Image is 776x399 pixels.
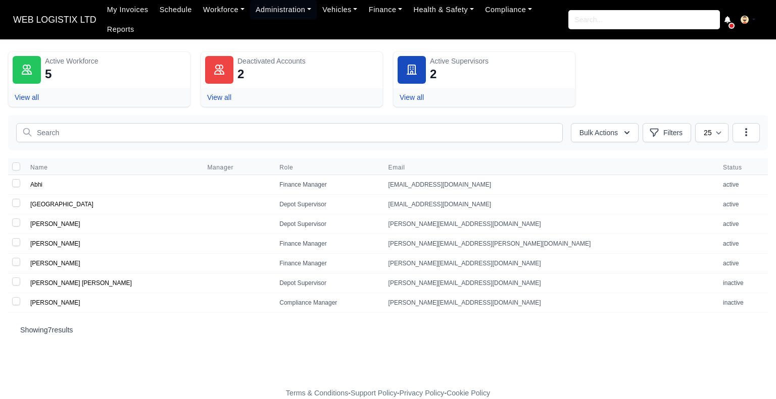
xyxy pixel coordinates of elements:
a: [PERSON_NAME] [PERSON_NAME] [30,279,132,287]
td: active [717,234,768,254]
td: [EMAIL_ADDRESS][DOMAIN_NAME] [382,195,717,214]
td: [PERSON_NAME][EMAIL_ADDRESS][PERSON_NAME][DOMAIN_NAME] [382,234,717,254]
div: Deactivated Accounts [237,56,378,66]
td: inactive [717,273,768,293]
div: 5 [45,66,52,82]
td: inactive [717,293,768,313]
td: [PERSON_NAME][EMAIL_ADDRESS][DOMAIN_NAME] [382,273,717,293]
a: [PERSON_NAME] [30,220,80,227]
input: Search... [568,10,720,29]
a: WEB LOGISTIX LTD [8,10,102,30]
input: Search [16,123,563,142]
span: Name [30,163,47,172]
span: Status [723,163,762,172]
button: Role [279,163,301,172]
a: [PERSON_NAME] [30,299,80,306]
td: Finance Manager [273,175,382,195]
a: Reports [102,20,140,39]
a: View all [207,93,231,101]
a: [GEOGRAPHIC_DATA] [30,201,93,208]
div: Active Workforce [45,56,186,66]
td: active [717,195,768,214]
div: Active Supervisors [430,56,571,66]
td: active [717,175,768,195]
a: Cookie Policy [447,389,490,397]
button: Filters [643,123,691,142]
a: View all [400,93,424,101]
td: [PERSON_NAME][EMAIL_ADDRESS][DOMAIN_NAME] [382,254,717,273]
button: Name [30,163,56,172]
a: [PERSON_NAME] [30,240,80,247]
td: Depot Supervisor [273,273,382,293]
td: Compliance Manager [273,293,382,313]
a: Terms & Conditions [286,389,348,397]
span: Role [279,163,293,172]
span: Email [389,163,711,172]
a: Privacy Policy [400,389,445,397]
td: Depot Supervisor [273,214,382,234]
a: Support Policy [351,389,397,397]
div: - - - [100,387,676,399]
span: Manager [207,163,233,172]
td: [EMAIL_ADDRESS][DOMAIN_NAME] [382,175,717,195]
button: Bulk Actions [571,123,639,142]
a: View all [15,93,39,101]
div: 2 [237,66,244,82]
p: Showing results [20,325,756,335]
td: [PERSON_NAME][EMAIL_ADDRESS][DOMAIN_NAME] [382,293,717,313]
td: active [717,214,768,234]
div: 2 [430,66,437,82]
td: Depot Supervisor [273,195,382,214]
td: Finance Manager [273,254,382,273]
a: [PERSON_NAME] [30,260,80,267]
td: [PERSON_NAME][EMAIL_ADDRESS][DOMAIN_NAME] [382,214,717,234]
button: Manager [207,163,241,172]
a: Abhi [30,181,42,188]
span: 7 [48,326,52,334]
td: Finance Manager [273,234,382,254]
td: active [717,254,768,273]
